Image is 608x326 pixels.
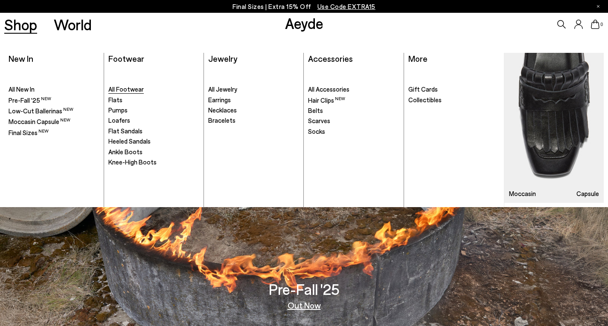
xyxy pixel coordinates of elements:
[9,129,49,136] span: Final Sizes
[308,85,399,94] a: All Accessories
[504,53,604,203] img: Mobile_e6eede4d-78b8-4bd1-ae2a-4197e375e133_900x.jpg
[208,53,237,63] a: Jewelry
[108,85,200,94] a: All Footwear
[408,96,442,104] span: Collectibles
[233,1,375,12] p: Final Sizes | Extra 15% Off
[576,190,599,197] h3: Capsule
[9,53,33,63] a: New In
[308,107,399,115] a: Belts
[4,17,37,32] a: Shop
[599,22,604,27] span: 0
[308,127,399,136] a: Socks
[9,117,100,126] a: Moccasin Capsule
[9,118,70,125] span: Moccasin Capsule
[208,96,300,104] a: Earrings
[9,85,100,94] a: All New In
[208,106,300,115] a: Necklaces
[285,14,323,32] a: Aeyde
[108,106,128,114] span: Pumps
[208,106,237,114] span: Necklaces
[9,107,100,115] a: Low-Cut Ballerinas
[108,85,144,93] span: All Footwear
[208,116,236,124] span: Bracelets
[208,116,300,125] a: Bracelets
[108,96,122,104] span: Flats
[509,190,536,197] h3: Moccasin
[108,53,144,63] a: Footwear
[308,96,345,104] span: Hair Clips
[408,85,500,94] a: Gift Cards
[108,137,200,146] a: Heeled Sandals
[108,127,143,135] span: Flat Sandals
[408,53,428,63] a: More
[269,282,340,297] h3: Pre-Fall '25
[408,85,438,93] span: Gift Cards
[108,116,200,125] a: Loafers
[9,128,100,137] a: Final Sizes
[108,148,143,156] span: Ankle Boots
[108,127,200,136] a: Flat Sandals
[308,53,353,63] a: Accessories
[9,96,51,104] span: Pre-Fall '25
[308,117,399,125] a: Scarves
[108,116,130,124] span: Loafers
[308,96,399,105] a: Hair Clips
[108,106,200,115] a: Pumps
[317,3,375,10] span: Navigate to /collections/ss25-final-sizes
[108,158,157,166] span: Knee-High Boots
[408,96,500,104] a: Collectibles
[54,17,92,32] a: World
[308,107,323,114] span: Belts
[9,85,35,93] span: All New In
[108,137,151,145] span: Heeled Sandals
[108,158,200,167] a: Knee-High Boots
[108,148,200,156] a: Ankle Boots
[288,301,321,309] a: Out Now
[308,117,330,124] span: Scarves
[591,20,599,29] a: 0
[208,85,237,93] span: All Jewelry
[308,85,349,93] span: All Accessories
[9,107,73,115] span: Low-Cut Ballerinas
[9,96,100,105] a: Pre-Fall '25
[504,53,604,203] a: Moccasin Capsule
[208,85,300,94] a: All Jewelry
[208,96,231,104] span: Earrings
[108,96,200,104] a: Flats
[308,127,325,135] span: Socks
